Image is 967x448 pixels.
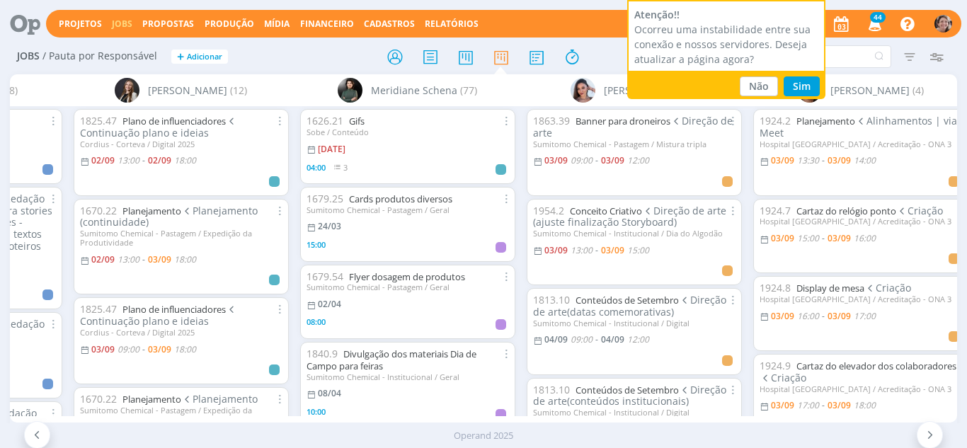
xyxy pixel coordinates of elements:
span: 1670.22 [80,392,117,406]
: 13:00 [571,244,593,256]
: 03/09 [91,343,115,355]
span: 1813.10 [533,383,570,396]
span: (4) [912,83,924,98]
: - [822,234,825,243]
a: Produção [205,18,254,30]
span: 1825.47 [80,302,117,316]
span: 1626.21 [307,114,343,127]
img: A [934,15,952,33]
: 04/09 [601,333,624,345]
button: Sim [784,76,820,96]
div: Sumitomo Chemical - Pastagem / Geral [307,282,509,292]
div: Sumitomo Chemical - Institucional / Digital [533,318,736,328]
span: Criação [864,281,912,294]
img: M [338,78,362,103]
: - [822,401,825,410]
div: Sumitomo Chemical - Pastagem / Mistura tripla [533,139,736,149]
: - [822,156,825,165]
: 08/04 [318,387,341,399]
: 09:00 [571,154,593,166]
: 03/09 [828,399,851,411]
: 03/09 [148,253,171,265]
a: Plano de influenciadores [122,303,226,316]
a: Cartaz do elevador dos colaboradores [796,360,956,372]
a: Conceito Criativo [570,205,642,217]
span: 3 [343,162,348,173]
div: Hospital [GEOGRAPHIC_DATA] / Acreditação - ONA 3 [760,217,962,226]
span: / Pauta por Responsável [42,50,157,62]
: 18:00 [174,154,196,166]
: - [595,156,598,165]
span: 1924.7 [760,204,791,217]
span: Direção de arte [533,114,733,139]
a: Banner para droneiros [576,115,670,127]
span: Adicionar [187,52,222,62]
: 03/09 [544,244,568,256]
span: 1670.22 [80,204,117,217]
button: Mídia [260,18,294,30]
button: Financeiro [296,18,358,30]
span: Direção de arte(conteúdos institucionais) [533,383,727,408]
div: Cordius - Corteva / Digital 2025 [80,139,282,149]
button: Projetos [55,18,106,30]
span: 44 [870,12,886,23]
div: Sumitomo Chemical - Pastagem / Expedição da Produtividade [80,229,282,247]
span: 04:00 [307,162,326,173]
: 16:00 [797,310,819,322]
span: Direção de arte (ajuste finalização Storyboard) [533,204,727,229]
a: Flyer dosagem de produtos [349,270,465,283]
span: 1954.2 [533,204,564,217]
div: Sumitomo Chemical - Institucional / Geral [307,372,509,381]
: 03/09 [544,154,568,166]
a: Projetos [59,18,102,30]
span: [PERSON_NAME] [604,83,683,98]
: 18:00 [174,343,196,355]
span: Criação [760,371,807,384]
a: Cards produtos diversos [349,193,452,205]
button: Produção [200,18,258,30]
: [DATE] [318,143,345,155]
: 17:00 [854,310,876,322]
: 03/09 [771,154,794,166]
: 03/09 [771,399,794,411]
span: 1924.9 [760,359,791,372]
span: Criação [896,204,944,217]
div: Ocorreu uma instabilidade entre sua conexão e nossos servidores. Deseja atualizar a página agora? [634,22,818,67]
a: Conteúdos de Setembro [576,294,679,306]
div: Hospital [GEOGRAPHIC_DATA] / Acreditação - ONA 3 [760,139,962,149]
: 18:00 [174,253,196,265]
button: Jobs [108,18,137,30]
a: Plano de influenciadores [122,115,226,127]
span: Jobs [17,50,40,62]
span: 1679.54 [307,270,343,283]
span: 1840.9 [307,347,338,360]
: 02/04 [318,298,341,310]
button: +Adicionar [171,50,228,64]
div: Sumitomo Chemical - Pastagem / Geral [307,205,509,214]
span: 1924.2 [760,114,791,127]
: 17:00 [797,399,819,411]
span: Direção de arte(datas comemorativas) [533,293,727,318]
: - [822,312,825,321]
: 16:00 [854,232,876,244]
: 02/09 [148,154,171,166]
div: Sumitomo Chemical - Institucional / Dia do Algodão [533,229,736,238]
span: + [177,50,184,64]
div: Hospital [GEOGRAPHIC_DATA] / Acreditação - ONA 3 [760,384,962,394]
a: Divulgação dos materiais Dia de Campo para feiras [307,348,476,372]
a: Conteúdos de Setembro [576,384,679,396]
span: (12) [230,83,247,98]
span: (77) [460,83,477,98]
: 13:00 [118,253,139,265]
a: Cartaz do relógio ponto [796,205,896,217]
: 03/09 [601,244,624,256]
div: Hospital [GEOGRAPHIC_DATA] / Acreditação - ONA 3 [760,294,962,304]
: 03/09 [828,154,851,166]
: 24/03 [318,220,341,232]
: 03/09 [771,232,794,244]
: 03/09 [601,154,624,166]
span: 1813.10 [533,293,570,306]
: 12:00 [627,333,649,345]
: 18:00 [854,399,876,411]
: - [595,246,598,255]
